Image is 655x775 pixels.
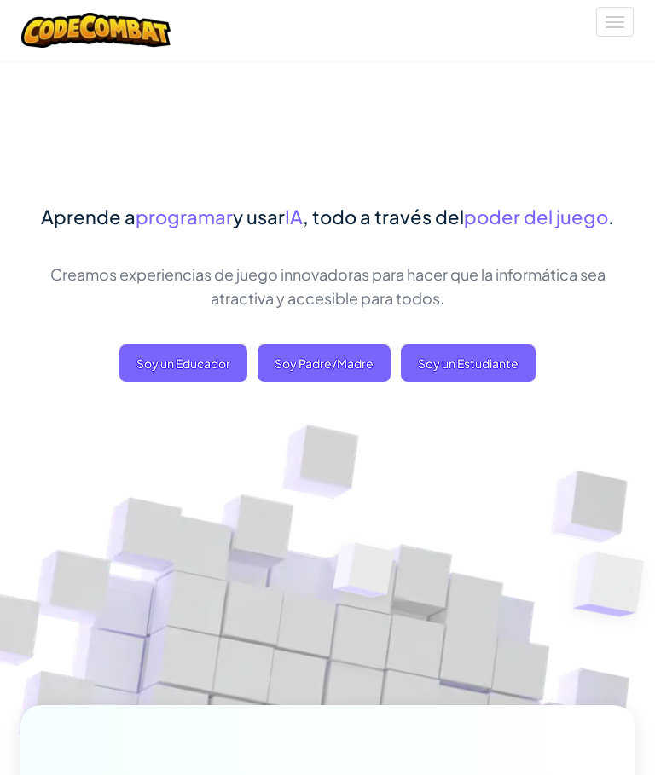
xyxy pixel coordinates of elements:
a: Soy Padre/Madre [258,344,391,382]
p: Creamos experiencias de juego innovadoras para hacer que la informática sea atractiva y accesible... [20,263,635,310]
a: Soy un Educador [119,344,247,382]
span: . [608,205,614,228]
span: IA [285,205,303,228]
span: , todo a través del [303,205,464,228]
button: Soy un Estudiante [401,344,536,382]
img: CodeCombat logo [21,13,171,48]
img: Overlap cubes [299,506,431,644]
span: Aprende a [41,205,136,228]
span: poder del juego [464,205,608,228]
span: y usar [233,205,285,228]
span: programar [136,205,233,228]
